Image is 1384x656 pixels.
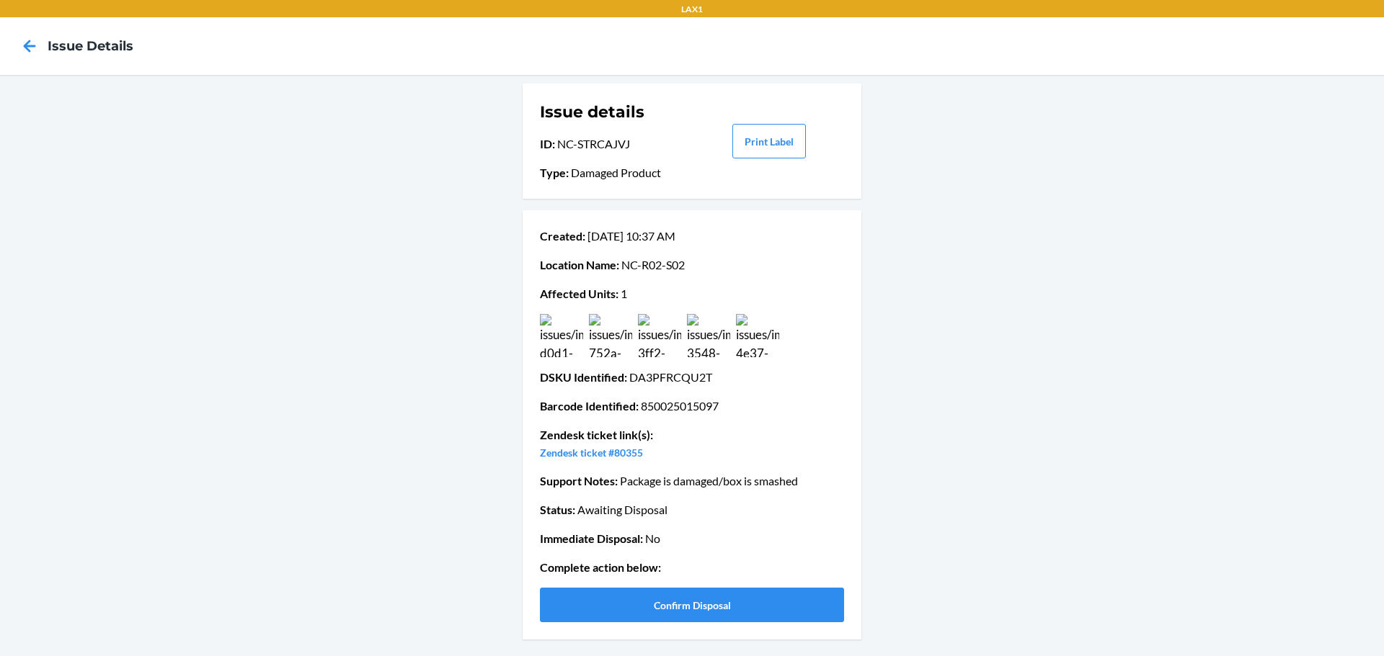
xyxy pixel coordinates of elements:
span: Barcode Identified : [540,399,639,413]
span: Affected Units : [540,287,618,300]
h1: Issue details [540,101,691,124]
p: 1 [540,285,844,302]
span: ID : [540,137,555,150]
img: issues/images/5c596a13-d0d1-4e1c-b5d9-45655ead80f8.jpg [540,314,583,357]
span: Support Notes : [540,474,618,487]
img: issues/images/fdbc0f9c-3548-4cc2-b07a-4ce3818b9efe.jpg [687,314,730,357]
h4: Issue details [48,37,133,55]
a: Zendesk ticket #80355 [540,446,643,459]
span: Created : [540,229,585,243]
img: issues/images/f26d873c-752a-40f9-bf9b-08ad2b086325.jpg [589,314,632,357]
span: Zendesk ticket link(s) : [540,428,653,441]
p: [DATE] 10:37 AM [540,228,844,245]
span: Immediate Disposal : [540,531,643,545]
img: issues/images/5c45358d-4e37-4b7d-a1af-0bd9177cb534.jpg [736,314,779,357]
img: issues/images/ed849582-3ff2-4863-9dfd-1ea0bf9971e6.jpg [638,314,681,357]
p: Package is damaged/box is smashed [540,472,844,490]
p: NC-STRCAJVJ [540,135,691,153]
button: Confirm Disposal [540,588,844,622]
span: Status : [540,503,575,516]
span: DSKU Identified : [540,370,627,384]
span: Location Name : [540,258,619,271]
p: Awaiting Disposal [540,501,844,518]
button: Print Label [732,124,806,158]
p: LAX1 [681,3,703,16]
p: Damaged Product [540,164,691,181]
span: Type : [540,166,569,179]
p: NC-R02-S02 [540,256,844,274]
span: Complete action below : [540,560,661,574]
p: DA3PFRCQU2T [540,369,844,386]
p: 850025015097 [540,397,844,415]
p: No [540,530,844,547]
